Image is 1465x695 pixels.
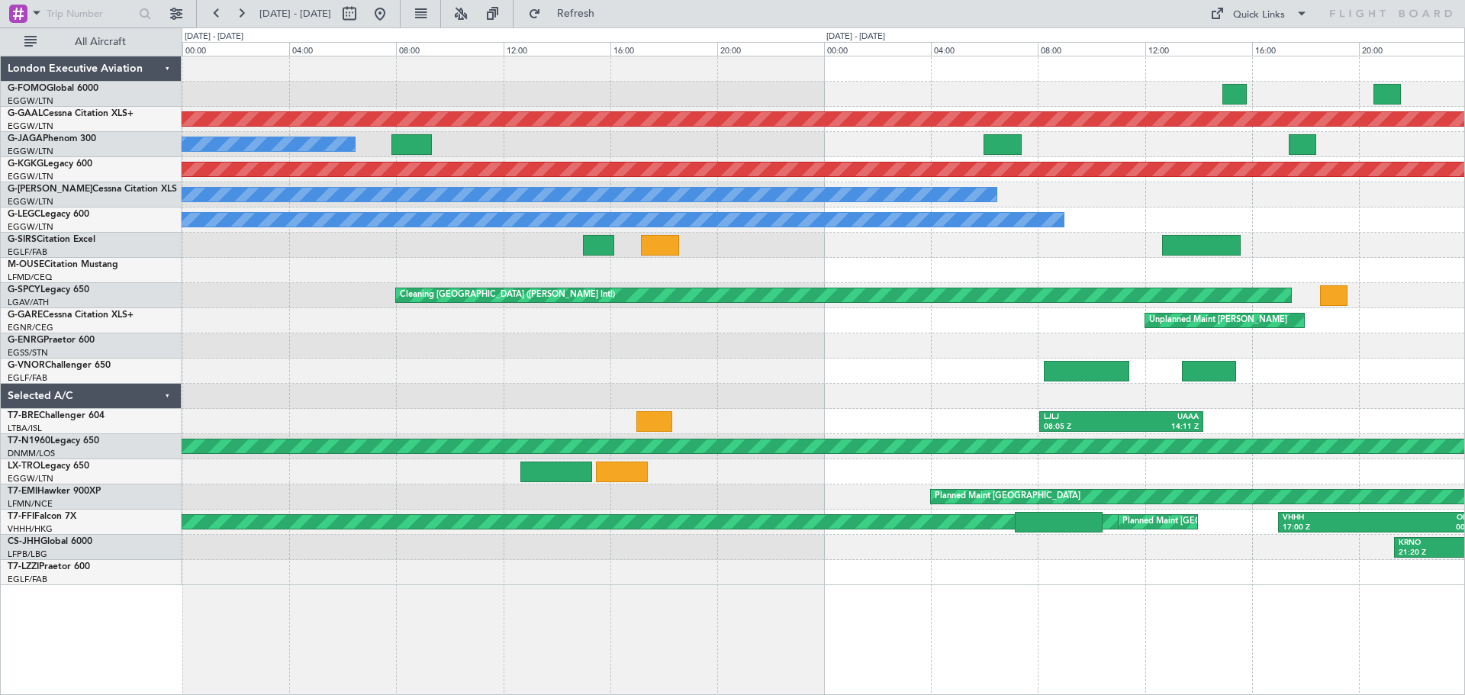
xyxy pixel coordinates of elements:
[8,436,99,446] a: T7-N1960Legacy 650
[8,549,47,560] a: LFPB/LBG
[8,84,98,93] a: G-FOMOGlobal 6000
[8,562,39,571] span: T7-LZZI
[17,30,166,54] button: All Aircraft
[8,210,40,219] span: G-LEGC
[8,512,76,521] a: T7-FFIFalcon 7X
[1038,42,1145,56] div: 08:00
[1121,412,1198,423] div: UAAA
[504,42,610,56] div: 12:00
[400,284,615,307] div: Cleaning [GEOGRAPHIC_DATA] ([PERSON_NAME] Intl)
[8,487,101,496] a: T7-EMIHawker 900XP
[8,235,37,244] span: G-SIRS
[8,487,37,496] span: T7-EMI
[8,171,53,182] a: EGGW/LTN
[8,285,40,294] span: G-SPCY
[8,210,89,219] a: G-LEGCLegacy 600
[826,31,885,43] div: [DATE] - [DATE]
[717,42,824,56] div: 20:00
[1203,2,1315,26] button: Quick Links
[8,336,95,345] a: G-ENRGPraetor 600
[8,512,34,521] span: T7-FFI
[8,574,47,585] a: EGLF/FAB
[259,7,331,21] span: [DATE] - [DATE]
[8,109,134,118] a: G-GAALCessna Citation XLS+
[8,95,53,107] a: EGGW/LTN
[8,336,43,345] span: G-ENRG
[8,297,49,308] a: LGAV/ATH
[610,42,717,56] div: 16:00
[8,109,43,118] span: G-GAAL
[8,159,43,169] span: G-KGKG
[1233,8,1285,23] div: Quick Links
[8,159,92,169] a: G-KGKGLegacy 600
[8,537,40,546] span: CS-JHH
[289,42,396,56] div: 04:00
[8,372,47,384] a: EGLF/FAB
[8,134,43,143] span: G-JAGA
[8,423,42,434] a: LTBA/ISL
[182,42,289,56] div: 00:00
[8,498,53,510] a: LFMN/NCE
[8,310,43,320] span: G-GARE
[8,272,52,283] a: LFMD/CEQ
[824,42,931,56] div: 00:00
[8,185,92,194] span: G-[PERSON_NAME]
[8,462,40,471] span: LX-TRO
[8,310,134,320] a: G-GARECessna Citation XLS+
[1283,513,1383,523] div: VHHH
[8,285,89,294] a: G-SPCYLegacy 650
[8,473,53,484] a: EGGW/LTN
[1283,523,1383,533] div: 17:00 Z
[8,196,53,208] a: EGGW/LTN
[1145,42,1252,56] div: 12:00
[8,523,53,535] a: VHHH/HKG
[8,260,118,269] a: M-OUSECitation Mustang
[8,347,48,359] a: EGSS/STN
[40,37,161,47] span: All Aircraft
[1044,422,1121,433] div: 08:05 Z
[47,2,134,25] input: Trip Number
[185,31,243,43] div: [DATE] - [DATE]
[8,322,53,333] a: EGNR/CEG
[8,246,47,258] a: EGLF/FAB
[8,562,90,571] a: T7-LZZIPraetor 600
[1122,510,1377,533] div: Planned Maint [GEOGRAPHIC_DATA] ([GEOGRAPHIC_DATA] Intl)
[1044,412,1121,423] div: LJLJ
[8,411,39,420] span: T7-BRE
[8,448,55,459] a: DNMM/LOS
[8,361,111,370] a: G-VNORChallenger 650
[8,185,177,194] a: G-[PERSON_NAME]Cessna Citation XLS
[8,411,105,420] a: T7-BREChallenger 604
[1121,422,1198,433] div: 14:11 Z
[8,537,92,546] a: CS-JHHGlobal 6000
[8,146,53,157] a: EGGW/LTN
[396,42,503,56] div: 08:00
[8,462,89,471] a: LX-TROLegacy 650
[8,436,50,446] span: T7-N1960
[8,84,47,93] span: G-FOMO
[1149,309,1287,332] div: Unplanned Maint [PERSON_NAME]
[8,235,95,244] a: G-SIRSCitation Excel
[8,221,53,233] a: EGGW/LTN
[8,361,45,370] span: G-VNOR
[521,2,613,26] button: Refresh
[8,134,96,143] a: G-JAGAPhenom 300
[544,8,608,19] span: Refresh
[8,121,53,132] a: EGGW/LTN
[8,260,44,269] span: M-OUSE
[1252,42,1359,56] div: 16:00
[935,485,1080,508] div: Planned Maint [GEOGRAPHIC_DATA]
[931,42,1038,56] div: 04:00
